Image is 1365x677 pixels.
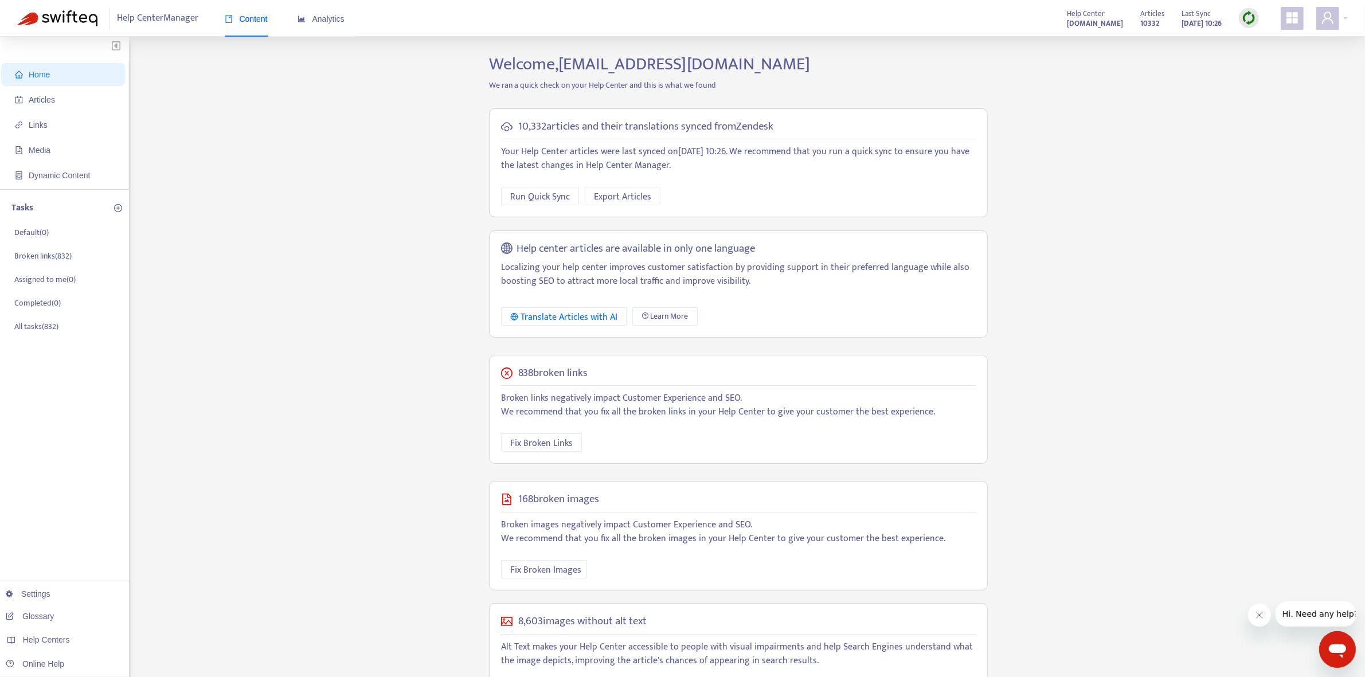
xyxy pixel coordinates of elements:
[518,493,599,506] h5: 168 broken images
[225,14,268,24] span: Content
[118,7,199,29] span: Help Center Manager
[501,145,976,173] p: Your Help Center articles were last synced on [DATE] 10:26 . We recommend that you run a quick sy...
[510,563,581,577] span: Fix Broken Images
[1276,601,1356,627] iframe: 会社からのメッセージ
[14,297,61,309] p: Completed ( 0 )
[225,15,233,23] span: book
[501,187,579,205] button: Run Quick Sync
[15,171,23,179] span: container
[6,612,54,621] a: Glossary
[298,15,306,23] span: area-chart
[29,120,48,130] span: Links
[15,121,23,129] span: link
[114,204,122,212] span: plus-circle
[501,392,976,419] p: Broken links negatively impact Customer Experience and SEO. We recommend that you fix all the bro...
[15,71,23,79] span: home
[518,367,588,380] h5: 838 broken links
[7,8,83,17] span: Hi. Need any help?
[1067,7,1105,20] span: Help Center
[480,79,996,91] p: We ran a quick check on your Help Center and this is what we found
[501,242,513,256] span: global
[14,273,76,285] p: Assigned to me ( 0 )
[1319,631,1356,668] iframe: メッセージングウィンドウを開くボタン
[501,518,976,546] p: Broken images negatively impact Customer Experience and SEO. We recommend that you fix all the br...
[1242,11,1256,25] img: sync.dc5367851b00ba804db3.png
[29,146,50,155] span: Media
[489,50,810,79] span: Welcome, [EMAIL_ADDRESS][DOMAIN_NAME]
[501,307,627,326] button: Translate Articles with AI
[510,190,570,204] span: Run Quick Sync
[23,635,70,644] span: Help Centers
[1321,11,1335,25] span: user
[517,242,756,256] h5: Help center articles are available in only one language
[510,436,573,451] span: Fix Broken Links
[510,310,617,324] div: Translate Articles with AI
[501,560,587,578] button: Fix Broken Images
[29,95,55,104] span: Articles
[1182,17,1222,30] strong: [DATE] 10:26
[14,320,58,332] p: All tasks ( 832 )
[14,226,49,238] p: Default ( 0 )
[651,310,689,323] span: Learn More
[585,187,660,205] button: Export Articles
[518,615,647,628] h5: 8,603 images without alt text
[1140,7,1164,20] span: Articles
[1285,11,1299,25] span: appstore
[29,171,90,180] span: Dynamic Content
[594,190,651,204] span: Export Articles
[15,96,23,104] span: account-book
[501,616,513,627] span: picture
[6,589,50,598] a: Settings
[501,367,513,379] span: close-circle
[14,250,72,262] p: Broken links ( 832 )
[632,307,698,326] a: Learn More
[15,146,23,154] span: file-image
[11,201,33,215] p: Tasks
[518,120,773,134] h5: 10,332 articles and their translations synced from Zendesk
[6,659,64,668] a: Online Help
[501,261,976,288] p: Localizing your help center improves customer satisfaction by providing support in their preferre...
[1140,17,1159,30] strong: 10332
[501,640,976,668] p: Alt Text makes your Help Center accessible to people with visual impairments and help Search Engi...
[17,10,97,26] img: Swifteq
[298,14,345,24] span: Analytics
[501,121,513,132] span: cloud-sync
[501,494,513,505] span: file-image
[1067,17,1123,30] a: [DOMAIN_NAME]
[1248,604,1271,627] iframe: メッセージを閉じる
[1182,7,1211,20] span: Last Sync
[29,70,50,79] span: Home
[501,433,582,452] button: Fix Broken Links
